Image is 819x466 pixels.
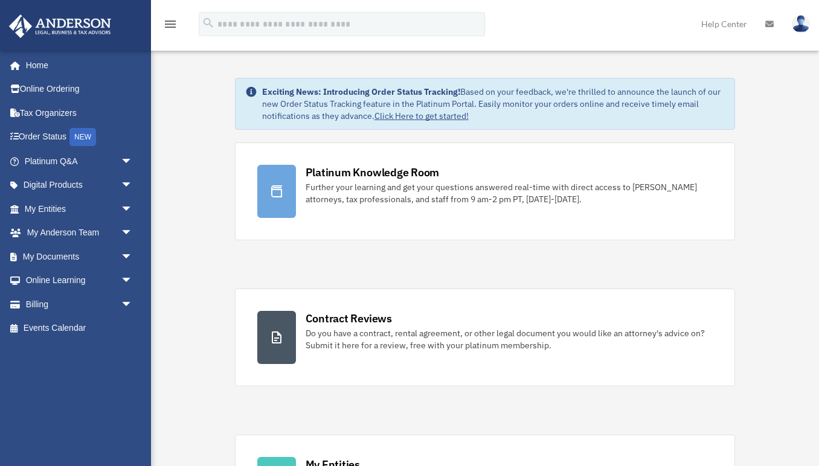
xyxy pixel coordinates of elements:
[306,327,713,351] div: Do you have a contract, rental agreement, or other legal document you would like an attorney's ad...
[8,292,151,316] a: Billingarrow_drop_down
[8,77,151,101] a: Online Ordering
[262,86,725,122] div: Based on your feedback, we're thrilled to announce the launch of our new Order Status Tracking fe...
[121,221,145,246] span: arrow_drop_down
[8,173,151,197] a: Digital Productsarrow_drop_down
[8,101,151,125] a: Tax Organizers
[792,15,810,33] img: User Pic
[69,128,96,146] div: NEW
[5,14,115,38] img: Anderson Advisors Platinum Portal
[8,244,151,269] a: My Documentsarrow_drop_down
[262,86,460,97] strong: Exciting News: Introducing Order Status Tracking!
[235,142,736,240] a: Platinum Knowledge Room Further your learning and get your questions answered real-time with dire...
[8,197,151,221] a: My Entitiesarrow_drop_down
[8,125,151,150] a: Order StatusNEW
[202,16,215,30] i: search
[121,173,145,198] span: arrow_drop_down
[8,221,151,245] a: My Anderson Teamarrow_drop_down
[306,311,392,326] div: Contract Reviews
[306,181,713,205] div: Further your learning and get your questions answered real-time with direct access to [PERSON_NAM...
[8,149,151,173] a: Platinum Q&Aarrow_drop_down
[121,244,145,269] span: arrow_drop_down
[121,149,145,174] span: arrow_drop_down
[8,53,145,77] a: Home
[235,289,736,386] a: Contract Reviews Do you have a contract, rental agreement, or other legal document you would like...
[121,269,145,293] span: arrow_drop_down
[8,269,151,293] a: Online Learningarrow_drop_down
[121,292,145,317] span: arrow_drop_down
[8,316,151,340] a: Events Calendar
[163,17,178,31] i: menu
[374,110,469,121] a: Click Here to get started!
[163,21,178,31] a: menu
[121,197,145,222] span: arrow_drop_down
[306,165,440,180] div: Platinum Knowledge Room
